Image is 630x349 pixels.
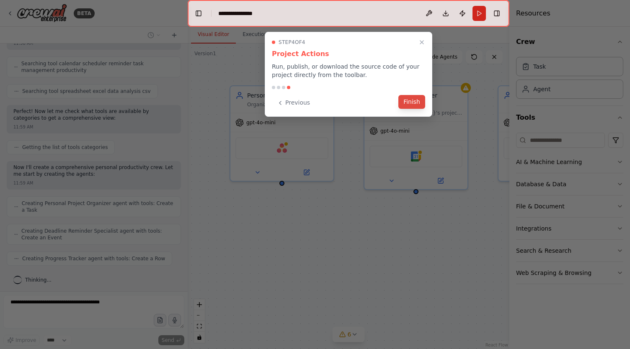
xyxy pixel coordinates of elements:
[193,8,204,19] button: Hide left sidebar
[272,96,315,110] button: Previous
[279,39,305,46] span: Step 4 of 4
[398,95,425,109] button: Finish
[272,62,425,79] p: Run, publish, or download the source code of your project directly from the toolbar.
[272,49,425,59] h3: Project Actions
[417,37,427,47] button: Close walkthrough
